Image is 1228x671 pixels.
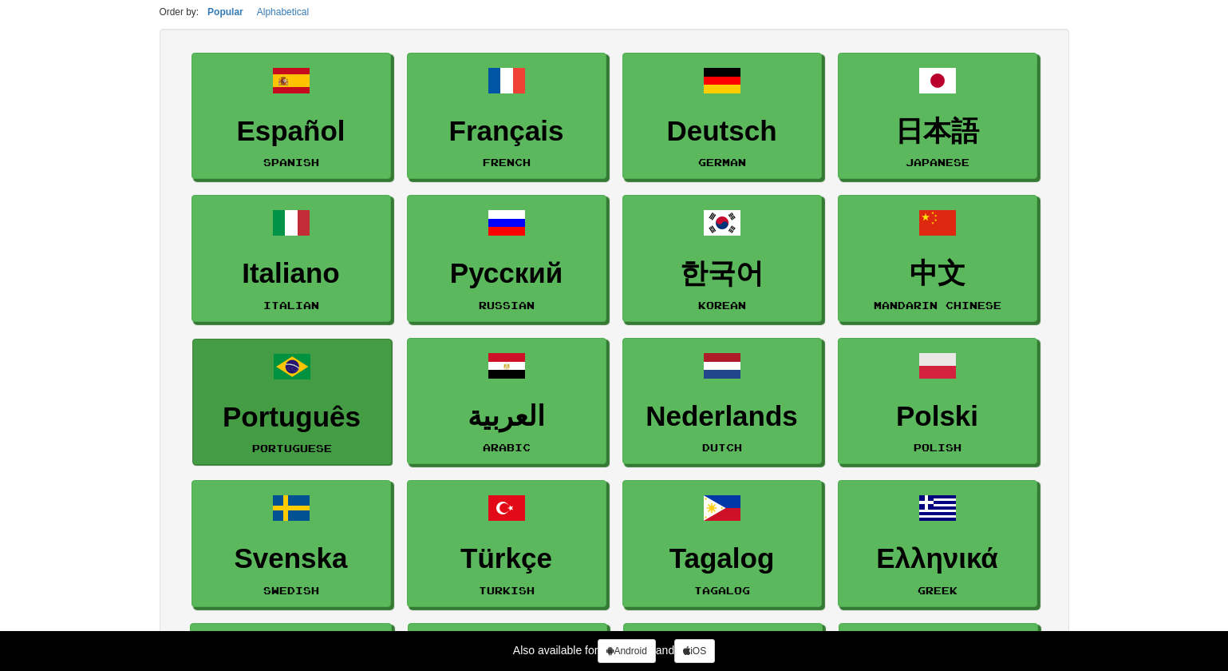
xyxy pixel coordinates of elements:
a: ItalianoItalian [192,195,391,322]
a: РусскийRussian [407,195,606,322]
h3: 한국어 [631,258,813,289]
h3: العربية [416,401,598,432]
small: Japanese [906,157,969,168]
h3: Türkçe [416,543,598,574]
small: Polish [914,442,961,453]
a: 中文Mandarin Chinese [838,195,1037,322]
a: iOS [674,639,715,663]
small: Russian [479,300,535,311]
h3: Svenska [200,543,382,574]
a: العربيةArabic [407,338,606,465]
a: 日本語Japanese [838,53,1037,180]
a: PortuguêsPortuguese [192,339,392,466]
h3: Tagalog [631,543,813,574]
h3: 中文 [847,258,1029,289]
small: Korean [698,300,746,311]
h3: Nederlands [631,401,813,432]
a: SvenskaSwedish [192,480,391,607]
a: EspañolSpanish [192,53,391,180]
small: Italian [263,300,319,311]
h3: Deutsch [631,116,813,147]
a: ΕλληνικάGreek [838,480,1037,607]
small: Dutch [702,442,742,453]
small: Swedish [263,585,319,596]
button: Alphabetical [252,3,314,21]
small: Arabic [483,442,531,453]
small: Turkish [479,585,535,596]
a: TürkçeTurkish [407,480,606,607]
h3: Polski [847,401,1029,432]
a: DeutschGerman [622,53,822,180]
small: Order by: [160,6,199,18]
h3: Русский [416,258,598,289]
small: Mandarin Chinese [874,300,1001,311]
a: 한국어Korean [622,195,822,322]
h3: Ελληνικά [847,543,1029,574]
a: Android [598,639,655,663]
h3: Português [201,402,383,433]
small: Greek [918,585,958,596]
small: Portuguese [252,443,332,454]
small: French [483,157,531,168]
a: TagalogTagalog [622,480,822,607]
h3: Français [416,116,598,147]
h3: 日本語 [847,116,1029,147]
small: Tagalog [694,585,750,596]
h3: Español [200,116,382,147]
h3: Italiano [200,258,382,289]
small: Spanish [263,157,319,168]
a: PolskiPolish [838,338,1037,465]
a: NederlandsDutch [622,338,822,465]
a: FrançaisFrench [407,53,606,180]
button: Popular [203,3,248,21]
small: German [698,157,746,168]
